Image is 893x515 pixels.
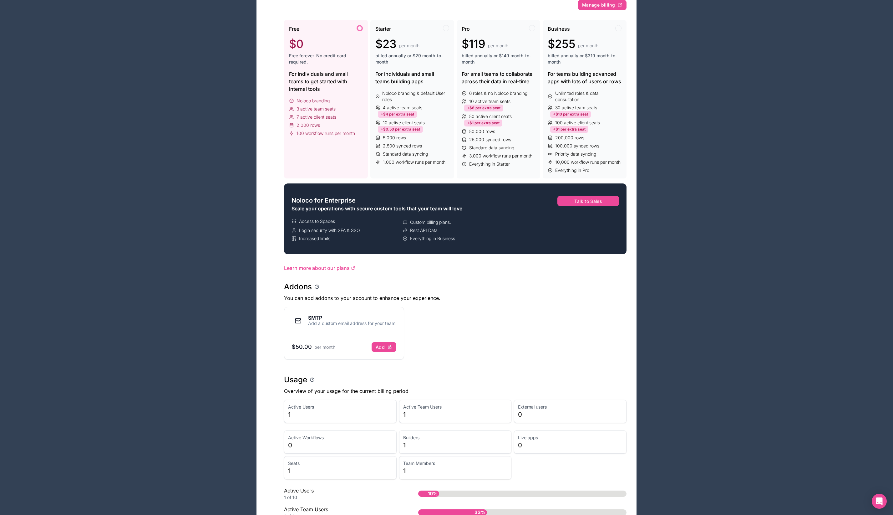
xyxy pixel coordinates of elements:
span: Starter [375,25,391,33]
span: 10 active team seats [469,98,510,105]
span: 1,000 workflow runs per month [383,159,445,165]
span: 3 active team seats [297,106,336,112]
span: 2,000 rows [297,122,320,128]
span: per month [314,344,335,350]
span: 1 [288,466,393,475]
span: billed annually or $149 month-to-month [462,53,535,65]
span: Noloco for Enterprise [292,196,356,205]
span: Free [289,25,299,33]
span: Pro [462,25,470,33]
span: 10,000 workflow runs per month [555,159,621,165]
span: 100,000 synced rows [555,143,599,149]
p: Overview of your usage for the current billing period [284,387,627,395]
div: For individuals and small teams to get started with internal tools [289,70,363,93]
span: Standard data syncing [469,145,514,151]
span: Everything in Pro [555,167,589,173]
div: +$6 per extra seat [464,105,503,111]
span: Priority data syncing [555,151,596,157]
span: per month [488,43,508,49]
div: +$10 per extra seat [550,111,591,118]
span: Increased limits [299,235,330,242]
a: Learn more about our plans [284,264,627,272]
span: 100 active client seats [555,120,600,126]
span: 100 workflow runs per month [297,130,355,136]
span: 25,000 synced rows [469,136,511,143]
div: +$4 per extra seat [378,111,417,118]
span: 200,000 rows [555,135,584,141]
span: 0 [288,441,393,450]
div: +$1 per extra seat [550,126,588,133]
span: Team Members [403,460,508,466]
span: Manage billing [582,2,615,8]
span: billed annually or $29 month-to-month [375,53,449,65]
span: 1 [288,410,393,419]
span: Seats [288,460,393,466]
span: Everything in Starter [469,161,510,167]
div: +$1 per extra seat [464,120,502,126]
span: $255 [548,38,576,50]
div: Add a custom email address for your team [308,320,395,327]
div: Add [376,344,392,350]
div: Scale your operations with secure custom tools that your team will love [292,205,511,212]
span: $119 [462,38,485,50]
span: Rest API Data [410,227,438,234]
div: Open Intercom Messenger [872,494,887,509]
span: Builders [403,435,508,441]
span: Custom billing plans. [410,219,451,225]
span: 0 [518,410,622,419]
span: Live apps [518,435,622,441]
span: Active Users [288,404,393,410]
span: Noloco branding & default User roles [382,90,449,103]
span: 4 active team seats [383,105,422,111]
span: Login security with 2FA & SSO [299,227,360,234]
span: 3,000 workflow runs per month [469,153,532,159]
span: Access to Spaces [299,218,335,224]
span: 10 active client seats [383,120,425,126]
div: Active Users [284,487,398,501]
span: 10% [426,489,439,499]
span: billed annually or $319 month-to-month [548,53,622,65]
span: Active Workflows [288,435,393,441]
h1: Addons [284,282,312,292]
span: Business [548,25,570,33]
span: 1 [403,466,508,475]
button: Talk to Sales [557,196,619,206]
span: 30 active team seats [555,105,597,111]
span: 5,000 rows [383,135,406,141]
p: You can add addons to your account to enhance your experience. [284,294,627,302]
div: 1 of 10 [284,494,398,501]
span: External users [518,404,622,410]
span: 7 active client seats [297,114,336,120]
span: Free forever. No credit card required. [289,53,363,65]
span: per month [399,43,419,49]
div: SMTP [308,315,395,320]
span: 50 active client seats [469,113,512,120]
span: $50.00 [292,343,312,350]
span: Unlimited roles & data consultation [555,90,622,103]
div: For small teams to collaborate across their data in real-time [462,70,535,85]
span: 50,000 rows [469,128,495,135]
span: Everything in Business [410,235,455,242]
span: 2,500 synced rows [383,143,422,149]
h1: Usage [284,375,307,385]
span: 1 [403,410,508,419]
div: +$0.50 per extra seat [378,126,423,133]
div: For individuals and small teams building apps [375,70,449,85]
span: Standard data syncing [383,151,428,157]
span: Noloco branding [297,98,330,104]
span: per month [578,43,598,49]
span: Active Team Users [403,404,508,410]
span: 0 [518,441,622,450]
div: For teams building advanced apps with lots of users or rows [548,70,622,85]
button: Add [372,342,396,352]
span: $0 [289,38,303,50]
span: $23 [375,38,397,50]
span: 1 [403,441,508,450]
span: Learn more about our plans [284,264,350,272]
span: 6 roles & no Noloco branding [469,90,527,96]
